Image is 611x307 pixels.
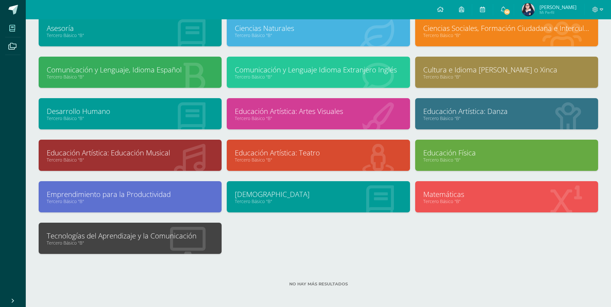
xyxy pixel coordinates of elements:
a: Educación Artística: Danza [423,106,590,116]
a: Asesoría [47,23,214,33]
span: 56 [503,8,511,15]
a: Educación Artística: Artes Visuales [235,106,402,116]
a: Comunicación y Lenguaje Idioma Extranjero Inglés [235,65,402,75]
a: Educación Artística: Educación Musical [47,148,214,158]
label: No hay más resultados [39,282,598,286]
a: Comunicación y Lenguaje, Idioma Español [47,65,214,75]
a: Tercero Básico "B" [235,157,402,163]
a: Emprendimiento para la Productividad [47,189,214,199]
a: [DEMOGRAPHIC_DATA] [235,189,402,199]
a: Tercero Básico "B" [423,198,590,204]
a: Tercero Básico "B" [423,32,590,38]
a: Desarrollo Humano [47,106,214,116]
a: Cultura e Idioma [PERSON_NAME] o Xinca [423,65,590,75]
a: Tecnologías del Aprendizaje y la Comunicación [47,231,214,241]
a: Tercero Básico "B" [47,74,214,80]
a: Tercero Básico "B" [235,32,402,38]
span: Mi Perfil [539,10,577,15]
img: cae0ec80204f8e1da3127e83c638b303.png [522,3,535,16]
a: Tercero Básico "B" [423,157,590,163]
a: Ciencias Naturales [235,23,402,33]
a: Matemáticas [423,189,590,199]
a: Educación Artística: Teatro [235,148,402,158]
a: Tercero Básico "B" [47,240,214,246]
a: Tercero Básico "B" [423,115,590,121]
a: Educación Física [423,148,590,158]
a: Tercero Básico "B" [423,74,590,80]
a: Tercero Básico "B" [47,115,214,121]
a: Tercero Básico "B" [47,198,214,204]
span: [PERSON_NAME] [539,4,577,10]
a: Tercero Básico "B" [47,32,214,38]
a: Tercero Básico "B" [235,115,402,121]
a: Tercero Básico "B" [47,157,214,163]
a: Ciencias Sociales, Formación Ciudadana e Interculturalidad [423,23,590,33]
a: Tercero Básico "B" [235,198,402,204]
a: Tercero Básico "B" [235,74,402,80]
